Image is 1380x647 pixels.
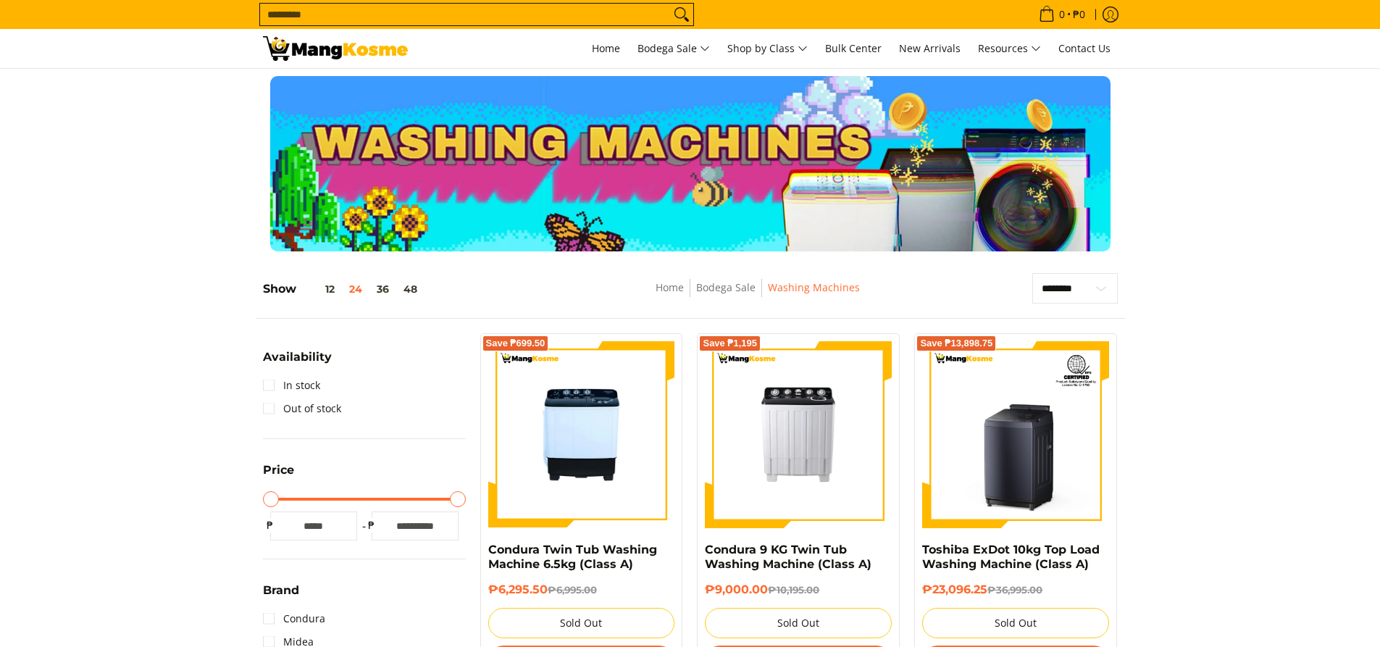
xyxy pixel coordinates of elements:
[971,29,1048,68] a: Resources
[263,607,325,630] a: Condura
[705,583,892,597] h6: ₱9,000.00
[656,280,684,294] a: Home
[263,518,277,533] span: ₱
[422,29,1118,68] nav: Main Menu
[488,543,657,571] a: Condura Twin Tub Washing Machine 6.5kg (Class A)
[263,282,425,296] h5: Show
[592,41,620,55] span: Home
[488,341,675,528] img: Condura Twin Tub Washing Machine 6.5kg (Class A)
[396,283,425,295] button: 48
[696,280,756,294] a: Bodega Sale
[263,36,408,61] img: Washing Machines l Mang Kosme: Home Appliances Warehouse Sale Partner | Page 2
[630,29,717,68] a: Bodega Sale
[263,397,341,420] a: Out of stock
[488,608,675,638] button: Sold Out
[1034,7,1090,22] span: •
[768,584,819,596] del: ₱10,195.00
[1057,9,1067,20] span: 0
[920,339,992,348] span: Save ₱13,898.75
[703,339,757,348] span: Save ₱1,195
[550,279,965,312] nav: Breadcrumbs
[705,341,892,528] img: Condura 9 KG Twin Tub Washing Machine (Class A)
[922,543,1100,571] a: Toshiba ExDot 10kg Top Load Washing Machine (Class A)
[263,351,332,363] span: Availability
[1051,29,1118,68] a: Contact Us
[1071,9,1087,20] span: ₱0
[768,280,860,294] a: Washing Machines
[825,41,882,55] span: Bulk Center
[922,583,1109,597] h6: ₱23,096.25
[263,464,294,476] span: Price
[263,374,320,397] a: In stock
[818,29,889,68] a: Bulk Center
[705,608,892,638] button: Sold Out
[637,40,710,58] span: Bodega Sale
[922,608,1109,638] button: Sold Out
[342,283,369,295] button: 24
[263,464,294,487] summary: Open
[978,40,1041,58] span: Resources
[727,40,808,58] span: Shop by Class
[263,351,332,374] summary: Open
[892,29,968,68] a: New Arrivals
[1058,41,1111,55] span: Contact Us
[720,29,815,68] a: Shop by Class
[296,283,342,295] button: 12
[263,585,299,607] summary: Open
[488,583,675,597] h6: ₱6,295.50
[364,518,379,533] span: ₱
[486,339,545,348] span: Save ₱699.50
[263,585,299,596] span: Brand
[899,41,961,55] span: New Arrivals
[585,29,627,68] a: Home
[987,584,1042,596] del: ₱36,995.00
[369,283,396,295] button: 36
[548,584,597,596] del: ₱6,995.00
[670,4,693,25] button: Search
[705,543,871,571] a: Condura 9 KG Twin Tub Washing Machine (Class A)
[922,341,1109,528] img: Toshiba ExDot 10kg Top Load Washing Machine (Class A)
